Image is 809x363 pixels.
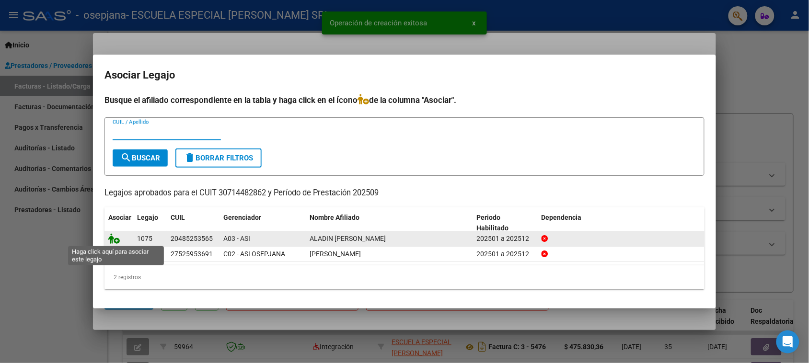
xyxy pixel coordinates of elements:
[137,214,158,221] span: Legajo
[473,207,538,239] datatable-header-cell: Periodo Habilitado
[542,214,582,221] span: Dependencia
[306,207,473,239] datatable-header-cell: Nombre Afiliado
[477,233,534,244] div: 202501 a 202512
[184,154,253,162] span: Borrar Filtros
[113,149,168,167] button: Buscar
[220,207,306,239] datatable-header-cell: Gerenciador
[538,207,705,239] datatable-header-cell: Dependencia
[310,235,386,242] span: ALADIN NAHIR DANIEL
[477,249,534,260] div: 202501 a 202512
[108,214,131,221] span: Asociar
[171,214,185,221] span: CUIL
[104,207,133,239] datatable-header-cell: Asociar
[171,249,213,260] div: 27525953691
[175,148,262,168] button: Borrar Filtros
[310,214,359,221] span: Nombre Afiliado
[167,207,220,239] datatable-header-cell: CUIL
[137,235,152,242] span: 1075
[120,154,160,162] span: Buscar
[477,214,509,232] span: Periodo Habilitado
[104,66,705,84] h2: Asociar Legajo
[104,187,705,199] p: Legajos aprobados para el CUIT 30714482862 y Período de Prestación 202509
[171,233,213,244] div: 20485253565
[104,94,705,106] h4: Busque el afiliado correspondiente en la tabla y haga click en el ícono de la columna "Asociar".
[223,250,285,258] span: C02 - ASI OSEPJANA
[120,152,132,163] mat-icon: search
[223,235,250,242] span: A03 - ASI
[223,214,261,221] span: Gerenciador
[184,152,196,163] mat-icon: delete
[133,207,167,239] datatable-header-cell: Legajo
[137,250,149,258] span: 872
[776,330,799,353] div: Open Intercom Messenger
[104,265,705,289] div: 2 registros
[310,250,361,258] span: GILBERT JAZMIN AILEN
